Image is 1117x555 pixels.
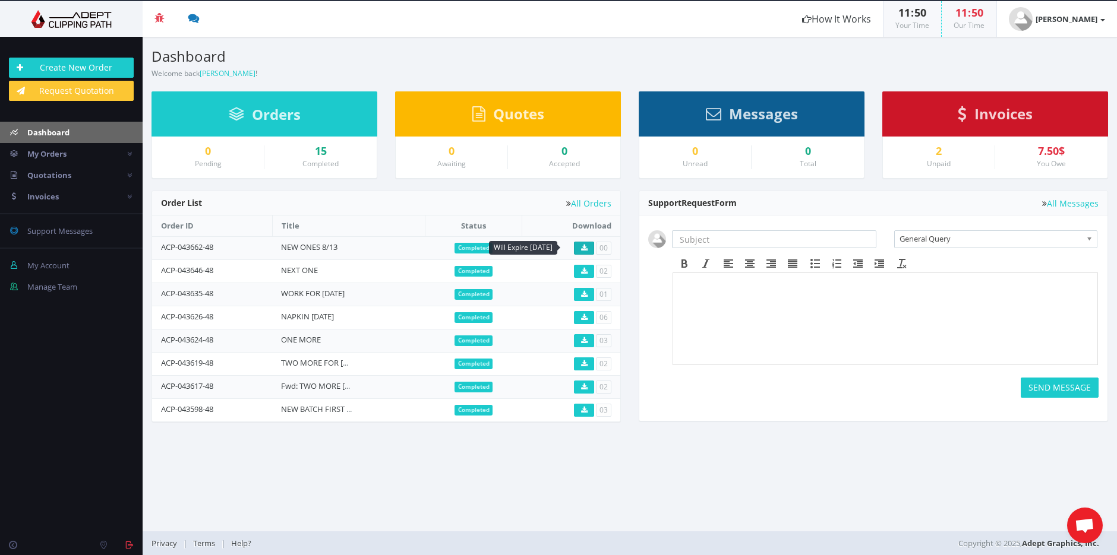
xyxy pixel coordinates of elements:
small: Welcome back ! [152,68,257,78]
img: user_default.jpg [648,230,666,248]
small: Unpaid [927,158,951,169]
div: Will Expire [DATE] [489,241,557,255]
th: Status [425,215,522,236]
th: Download [522,215,620,236]
span: Orders [252,104,301,124]
a: 0 [517,145,611,157]
span: Completed [455,382,493,392]
a: ACP-043635-48 [161,288,213,299]
span: Support Messages [27,226,93,236]
small: You Owe [1037,158,1066,169]
a: Orders [229,112,301,122]
input: Subject [672,230,876,248]
a: Request Quotation [9,81,134,101]
a: ACP-043624-48 [161,334,213,345]
a: NEW BATCH FIRST TWO [281,404,364,414]
a: 0 [161,145,255,157]
div: Italic [695,256,717,271]
a: ACP-043646-48 [161,265,213,275]
span: Request [681,197,715,208]
small: Your Time [895,20,929,30]
span: Messages [729,104,798,123]
iframe: Rich Text Area. Press ALT-F9 for menu. Press ALT-F10 for toolbar. Press ALT-0 for help [673,273,1097,364]
div: Increase indent [869,256,890,271]
a: Fwd: TWO MORE [DATE] [281,380,365,391]
a: ACP-043598-48 [161,404,213,414]
a: Help? [225,538,257,548]
a: 15 [273,145,368,157]
div: Align left [718,256,739,271]
span: Completed [455,359,493,369]
small: Unread [683,158,708,169]
span: 11 [898,5,910,20]
a: 0 [648,145,742,157]
a: 0 [405,145,498,157]
span: Completed [455,243,493,253]
span: Quotes [493,104,544,123]
span: Completed [455,266,493,277]
a: Privacy [152,538,183,548]
div: | | [152,531,789,555]
div: Align center [739,256,761,271]
span: Order List [161,197,202,208]
a: ACP-043619-48 [161,357,213,368]
a: How It Works [790,1,883,37]
a: Terms [187,538,221,548]
div: Numbered list [826,256,847,271]
div: Align right [761,256,782,271]
small: Total [800,158,816,169]
span: Completed [455,335,493,346]
small: Accepted [549,158,580,169]
img: Adept Graphics [9,10,134,28]
span: Quotations [27,170,71,180]
div: Clear formatting [891,256,913,271]
span: Invoices [974,104,1033,123]
div: 7.50$ [1004,145,1099,157]
a: NEW ONES 8/13 [281,242,337,252]
span: 11 [955,5,967,20]
span: Invoices [27,191,59,202]
a: Quotes [472,111,544,122]
button: SEND MESSAGE [1021,378,1099,398]
a: All Messages [1042,199,1099,208]
span: Dashboard [27,127,70,138]
span: : [910,5,914,20]
small: Pending [195,158,222,169]
a: NEXT ONE [281,265,318,275]
small: Our Time [954,20,985,30]
strong: [PERSON_NAME] [1036,14,1097,24]
small: Awaiting [437,158,466,169]
a: NAPKIN [DATE] [281,311,334,322]
a: ONE MORE [281,334,321,345]
div: Decrease indent [847,256,869,271]
span: 50 [971,5,983,20]
a: All Orders [566,199,611,208]
a: ACP-043626-48 [161,311,213,322]
a: WORK FOR [DATE] [281,288,345,299]
span: Completed [455,312,493,323]
a: Invoices [958,111,1033,122]
div: Justify [782,256,803,271]
span: Completed [455,289,493,300]
img: user_default.jpg [1009,7,1033,31]
span: General Query [900,231,1081,246]
span: 50 [914,5,926,20]
th: Title [272,215,425,236]
a: Create New Order [9,58,134,78]
span: Support Form [648,197,737,208]
a: Adept Graphics, Inc. [1022,538,1099,548]
span: Copyright © 2025, [958,537,1099,549]
a: Messages [706,111,798,122]
span: My Account [27,260,70,271]
a: [PERSON_NAME] [200,68,255,78]
a: Open chat [1067,508,1103,543]
a: 2 [892,145,986,157]
div: Bold [674,256,695,271]
th: Order ID [152,215,272,236]
span: Completed [455,405,493,416]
